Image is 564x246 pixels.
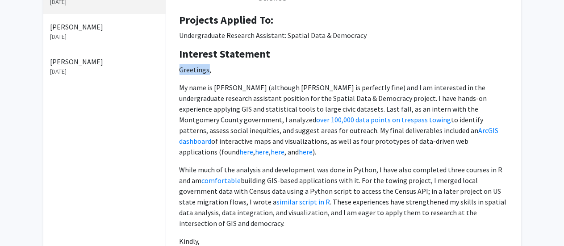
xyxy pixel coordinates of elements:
a: here [240,147,254,156]
p: [DATE] [50,67,159,76]
a: here [271,147,285,156]
b: Projects Applied To: [180,13,274,27]
b: Interest Statement [180,47,271,61]
p: [PERSON_NAME] [50,21,159,32]
a: over 100,000 data points on trespass towing [317,115,451,124]
a: here [255,147,269,156]
a: here [299,147,313,156]
a: comfortable [202,176,241,185]
iframe: Chat [7,206,38,239]
p: Greetings, [180,64,508,75]
p: My name is [PERSON_NAME] (although [PERSON_NAME] is perfectly fine) and I am interested in the un... [180,82,508,157]
p: [PERSON_NAME] [50,56,159,67]
a: similar script in R [277,197,330,206]
p: While much of the analysis and development was done in Python, I have also completed three course... [180,164,508,229]
p: Undergraduate Research Assistant: Spatial Data & Democracy [180,30,508,41]
p: [DATE] [50,32,159,42]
